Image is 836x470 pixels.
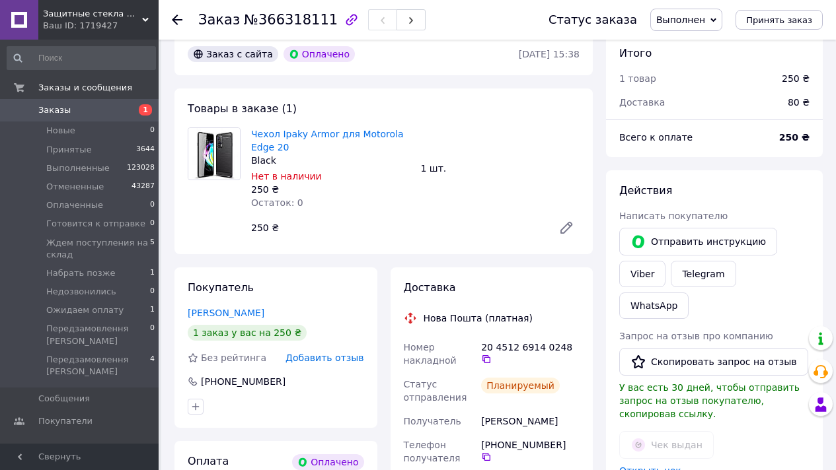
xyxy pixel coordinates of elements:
span: Остаток: 0 [251,197,303,208]
span: 5 [150,237,155,261]
div: Статус заказа [549,13,637,26]
span: 4 [150,354,155,378]
span: 1 [150,304,155,316]
span: Недозвонились [46,286,116,298]
span: 123028 [127,162,155,174]
b: 250 ₴ [779,132,810,143]
span: Сообщения [38,393,90,405]
div: 250 ₴ [246,218,548,237]
span: Статус отправления [404,379,467,403]
button: Скопировать запрос на отзыв [619,348,808,376]
div: Вернуться назад [172,13,182,26]
span: Набрать позже [46,267,115,279]
span: Выполнен [656,15,705,25]
span: Покупатели [38,415,93,427]
span: Оплаченные [46,199,103,211]
a: WhatsApp [619,292,689,319]
span: 1 товар [619,73,656,84]
div: 250 ₴ [251,183,410,196]
span: Без рейтинга [201,352,266,363]
time: [DATE] 15:38 [519,49,580,59]
span: Защитные стекла Moколо [43,8,142,20]
span: 3644 [136,144,155,156]
span: Получатель [404,416,461,426]
span: Ждем поступления на склад [46,237,150,261]
div: Нова Пошта (платная) [420,312,536,325]
span: Заказ [198,12,240,28]
div: Оплачено [284,46,355,62]
div: [PERSON_NAME] [478,409,582,433]
button: Отправить инструкцию [619,228,777,255]
div: 80 ₴ [780,88,817,117]
span: Телефон получателя [404,440,461,463]
div: Заказ с сайта [188,46,278,62]
span: 1 [139,104,152,116]
a: Редактировать [553,215,580,241]
span: 0 [150,286,155,298]
span: Нет в наличии [251,171,322,182]
span: Доставка [404,281,456,294]
div: 1 шт. [416,159,586,178]
img: Чехол Ipaky Armor для Motorola Edge 20 [188,128,240,179]
span: Всего к оплате [619,132,693,143]
a: Telegram [671,261,736,287]
span: Оплата [188,455,229,467]
div: Black [251,154,410,167]
span: 43287 [132,181,155,193]
span: 0 [150,323,155,347]
span: Ожидаем оплату [46,304,124,316]
span: Запрос на отзыв про компанию [619,331,773,341]
div: 250 ₴ [782,72,810,85]
span: №366318111 [244,12,338,28]
span: 1 [150,267,155,279]
button: Принять заказ [736,10,823,30]
div: Оплачено [292,454,363,470]
span: Отмененные [46,181,104,193]
a: Viber [619,261,665,287]
span: 0 [150,199,155,211]
span: Выполненные [46,162,110,174]
div: [PHONE_NUMBER] [200,375,287,388]
a: [PERSON_NAME] [188,308,264,318]
span: Передзамовлення [PERSON_NAME] [46,354,150,378]
span: Заказы и сообщения [38,82,132,94]
span: 0 [150,125,155,137]
div: Планируемый [481,378,560,393]
span: Принятые [46,144,92,156]
div: [PHONE_NUMBER] [481,438,580,462]
div: Ваш ID: 1719427 [43,20,159,32]
a: Чехол Ipaky Armor для Motorola Edge 20 [251,129,404,152]
span: Итого [619,47,652,59]
input: Поиск [7,46,156,70]
span: 0 [150,218,155,230]
span: Номер накладной [404,342,457,366]
div: 1 заказ у вас на 250 ₴ [188,325,307,341]
span: Действия [619,184,672,197]
span: Товары в заказе (1) [188,102,297,115]
span: Заказы [38,104,71,116]
div: 20 4512 6914 0248 [481,341,580,364]
span: Принять заказ [746,15,812,25]
span: Написать покупателю [619,211,728,221]
span: Готовится к отправке [46,218,145,230]
span: Передзамовлення [PERSON_NAME] [46,323,150,347]
span: Новые [46,125,75,137]
span: Доставка [619,97,665,108]
span: У вас есть 30 дней, чтобы отправить запрос на отзыв покупателю, скопировав ссылку. [619,382,800,419]
span: Добавить отзыв [285,352,363,363]
span: Покупатель [188,281,254,294]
